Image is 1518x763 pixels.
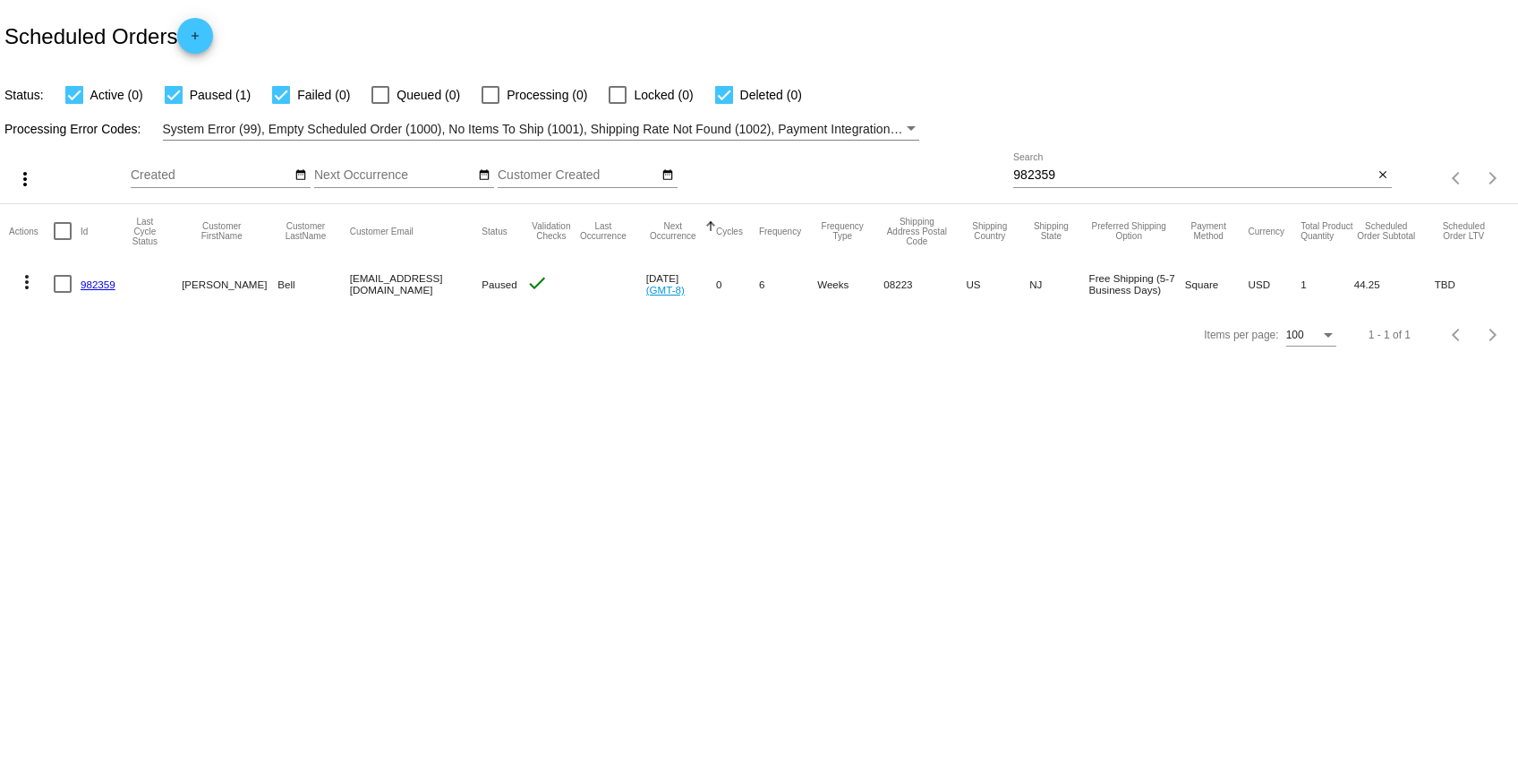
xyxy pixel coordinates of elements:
mat-select: Items per page: [1286,330,1336,342]
span: Locked (0) [634,84,693,106]
div: 1 - 1 of 1 [1369,329,1411,341]
button: Change sorting for PaymentMethod.Type [1185,221,1232,241]
button: Change sorting for CurrencyIso [1249,226,1285,236]
button: Change sorting for Frequency [759,226,801,236]
mat-cell: Weeks [817,258,883,310]
input: Next Occurrence [314,168,475,183]
button: Change sorting for ShippingPostcode [883,217,950,246]
button: Change sorting for NextOccurrenceUtc [646,221,700,241]
mat-cell: 0 [716,258,759,310]
mat-icon: date_range [661,168,674,183]
button: Change sorting for CustomerEmail [350,226,414,236]
span: Deleted (0) [740,84,802,106]
mat-cell: 1 [1301,258,1354,310]
mat-cell: Free Shipping (5-7 Business Days) [1089,258,1185,310]
span: Status: [4,88,44,102]
button: Previous page [1439,160,1475,196]
mat-icon: add [184,30,206,51]
mat-cell: Bell [277,258,349,310]
mat-cell: Square [1185,258,1249,310]
button: Clear [1373,167,1392,185]
button: Change sorting for ShippingCountry [966,221,1013,241]
button: Change sorting for Status [482,226,507,236]
mat-header-cell: Validation Checks [526,204,576,258]
mat-cell: USD [1249,258,1301,310]
mat-cell: [PERSON_NAME] [182,258,277,310]
button: Change sorting for CustomerLastName [277,221,333,241]
mat-icon: more_vert [16,271,38,293]
span: Processing (0) [507,84,587,106]
span: Failed (0) [297,84,350,106]
mat-cell: US [966,258,1029,310]
span: Active (0) [90,84,143,106]
button: Change sorting for CustomerFirstName [182,221,261,241]
a: (GMT-8) [646,284,685,296]
mat-icon: date_range [478,168,490,183]
button: Next page [1475,160,1511,196]
mat-cell: 08223 [883,258,966,310]
button: Change sorting for LifetimeValue [1435,221,1493,241]
button: Change sorting for ShippingState [1029,221,1072,241]
span: Paused [482,279,516,290]
mat-cell: TBD [1435,258,1509,310]
mat-icon: date_range [294,168,307,183]
mat-cell: NJ [1029,258,1088,310]
mat-icon: more_vert [14,168,36,190]
span: Queued (0) [397,84,460,106]
mat-cell: 6 [759,258,817,310]
mat-cell: [DATE] [646,258,716,310]
button: Change sorting for LastProcessingCycleId [124,217,166,246]
input: Search [1013,168,1373,183]
button: Previous page [1439,317,1475,353]
button: Change sorting for Id [81,226,88,236]
button: Next page [1475,317,1511,353]
span: Processing Error Codes: [4,122,141,136]
mat-header-cell: Actions [9,204,54,258]
mat-header-cell: Total Product Quantity [1301,204,1354,258]
mat-cell: [EMAIL_ADDRESS][DOMAIN_NAME] [350,258,482,310]
button: Change sorting for Subtotal [1354,221,1419,241]
span: Paused (1) [190,84,251,106]
a: 982359 [81,279,115,290]
input: Created [131,168,292,183]
mat-select: Filter by Processing Error Codes [163,118,920,141]
button: Change sorting for FrequencyType [817,221,867,241]
mat-icon: close [1377,168,1389,183]
button: Change sorting for Cycles [716,226,743,236]
h2: Scheduled Orders [4,18,213,54]
mat-icon: check [526,272,548,294]
button: Change sorting for PreferredShippingOption [1089,221,1169,241]
input: Customer Created [498,168,659,183]
mat-cell: 44.25 [1354,258,1435,310]
span: 100 [1286,329,1304,341]
button: Change sorting for LastOccurrenceUtc [576,221,630,241]
div: Items per page: [1204,329,1278,341]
